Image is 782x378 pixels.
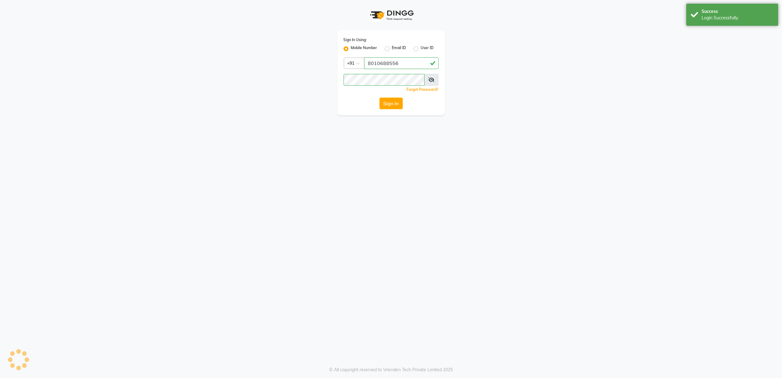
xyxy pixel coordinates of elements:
a: Forgot Password? [407,87,439,92]
button: Sign In [379,98,403,109]
label: Email ID [392,45,406,52]
label: Sign In Using: [344,37,367,43]
label: Mobile Number [351,45,377,52]
img: logo1.svg [367,6,416,24]
input: Username [344,74,425,86]
input: Username [364,57,439,69]
div: Success [702,8,774,15]
div: Login Successfully. [702,15,774,21]
label: User ID [421,45,434,52]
